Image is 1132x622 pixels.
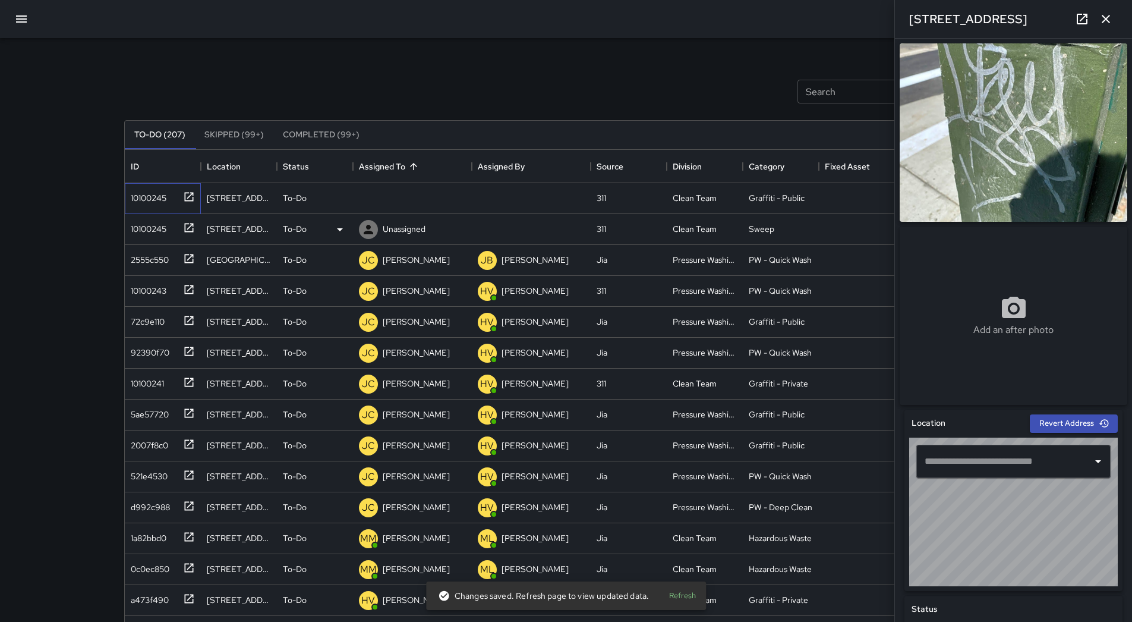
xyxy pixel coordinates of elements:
div: Jia [597,501,607,513]
p: To-Do [283,563,307,575]
p: HV [480,501,494,515]
p: HV [480,315,494,329]
div: PW - Quick Wash [749,347,812,359]
div: 311 [597,285,606,297]
div: 1169 Market Street [207,563,271,575]
div: ID [125,150,201,183]
div: PW - Quick Wash [749,285,812,297]
p: HV [480,439,494,453]
div: Jia [597,563,607,575]
div: 72c9e110 [126,311,165,328]
p: To-Do [283,409,307,420]
p: To-Do [283,192,307,204]
div: Sweep [749,223,774,235]
div: 460 Natoma Street [207,316,271,328]
div: Division [673,150,702,183]
div: 1286 Mission Street [207,409,271,420]
div: Jia [597,409,607,420]
div: Category [749,150,784,183]
p: [PERSON_NAME] [383,254,450,266]
p: JC [362,346,375,360]
div: Pressure Washing [673,285,737,297]
p: To-Do [283,254,307,266]
div: Jia [597,470,607,482]
p: [PERSON_NAME] [383,594,450,606]
button: Skipped (99+) [195,121,273,149]
p: To-Do [283,223,307,235]
div: Assigned By [472,150,591,183]
div: Location [201,150,277,183]
p: [PERSON_NAME] [383,532,450,544]
p: [PERSON_NAME] [502,316,569,328]
p: To-Do [283,347,307,359]
div: 311 [597,378,606,389]
div: Hazardous Waste [749,563,812,575]
div: 10100241 [126,373,164,389]
div: Clean Team [673,192,717,204]
p: JC [362,439,375,453]
p: HV [480,408,494,422]
p: HV [480,284,494,299]
p: [PERSON_NAME] [383,470,450,482]
div: 2007f8c0 [126,435,168,451]
div: Graffiti - Public [749,192,805,204]
div: Source [591,150,667,183]
p: ML [480,563,494,577]
button: Sort [405,158,422,175]
div: Category [743,150,819,183]
div: 563 Minna Street [207,378,271,389]
div: 1a82bbd0 [126,527,166,544]
p: To-Do [283,532,307,544]
div: Status [277,150,353,183]
div: Division [667,150,743,183]
div: Graffiti - Private [749,594,808,606]
p: JC [362,408,375,422]
p: To-Do [283,316,307,328]
div: 10100245 [126,187,166,204]
p: [PERSON_NAME] [502,347,569,359]
p: HV [480,470,494,484]
p: [PERSON_NAME] [502,501,569,513]
p: HV [361,593,375,608]
div: Jia [597,254,607,266]
div: Assigned To [353,150,472,183]
button: Refresh [663,587,701,605]
div: 0c0ec850 [126,558,169,575]
p: [PERSON_NAME] [502,563,569,575]
p: To-Do [283,285,307,297]
p: JC [362,284,375,299]
div: Graffiti - Public [749,439,805,451]
div: Clean Team [673,563,717,575]
div: 5ae57720 [126,404,169,420]
p: [PERSON_NAME] [502,532,569,544]
div: Pressure Washing [673,439,737,451]
div: 10100245 [126,218,166,235]
div: Clean Team [673,532,717,544]
p: JB [481,253,493,268]
div: Jia [597,439,607,451]
p: JC [362,315,375,329]
p: [PERSON_NAME] [502,470,569,482]
p: To-Do [283,501,307,513]
div: Assigned By [478,150,525,183]
div: Fixed Asset [825,150,870,183]
div: Pressure Washing [673,316,737,328]
div: 1122 Market Street [207,594,271,606]
p: [PERSON_NAME] [383,378,450,389]
p: [PERSON_NAME] [383,563,450,575]
div: 10100243 [126,280,166,297]
div: Source [597,150,623,183]
p: [PERSON_NAME] [383,501,450,513]
div: Changes saved. Refresh page to view updated data. [438,585,649,607]
div: PW - Quick Wash [749,470,812,482]
div: Status [283,150,309,183]
p: JC [362,501,375,515]
div: 1169 Market Street [207,532,271,544]
p: [PERSON_NAME] [502,409,569,420]
div: Pressure Washing [673,409,737,420]
div: Jia [597,347,607,359]
div: 311 [597,223,606,235]
div: Graffiti - Public [749,409,805,420]
p: [PERSON_NAME] [502,285,569,297]
div: 92390f70 [126,342,169,359]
